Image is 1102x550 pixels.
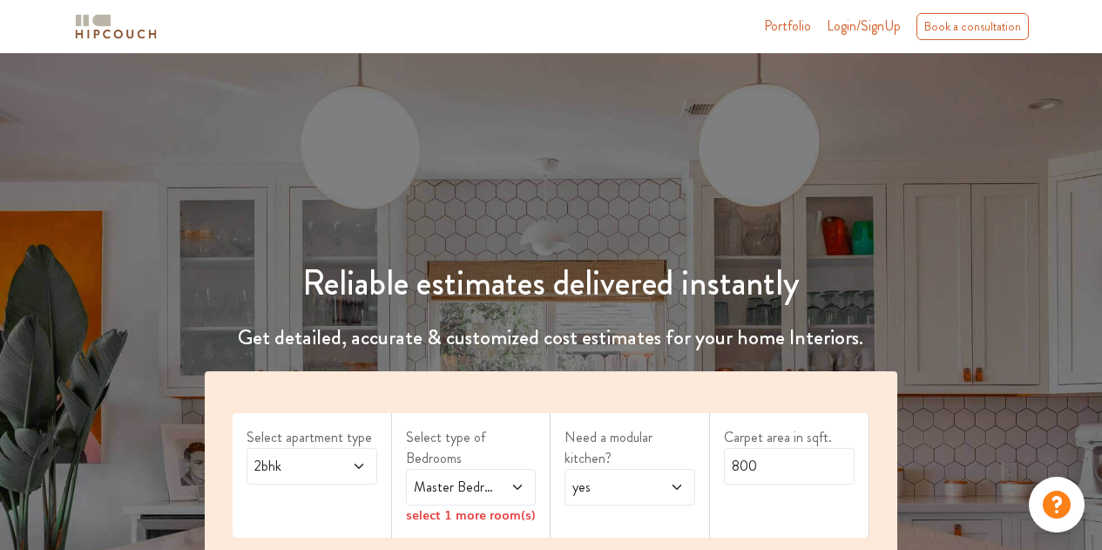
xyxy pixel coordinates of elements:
[247,427,377,448] label: Select apartment type
[764,16,811,37] a: Portfolio
[410,477,497,498] span: Master Bedroom
[406,506,537,524] div: select 1 more room(s)
[72,7,159,46] span: logo-horizontal.svg
[194,325,908,350] h4: Get detailed, accurate & customized cost estimates for your home Interiors.
[724,448,855,485] input: Enter area sqft
[916,13,1029,40] div: Book a consultation
[72,11,159,42] img: logo-horizontal.svg
[194,262,908,304] h1: Reliable estimates delivered instantly
[406,427,537,469] label: Select type of Bedrooms
[251,456,337,477] span: 2bhk
[565,427,695,469] label: Need a modular kitchen?
[827,16,901,36] span: Login/SignUp
[569,477,655,498] span: yes
[724,427,855,448] label: Carpet area in sqft.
